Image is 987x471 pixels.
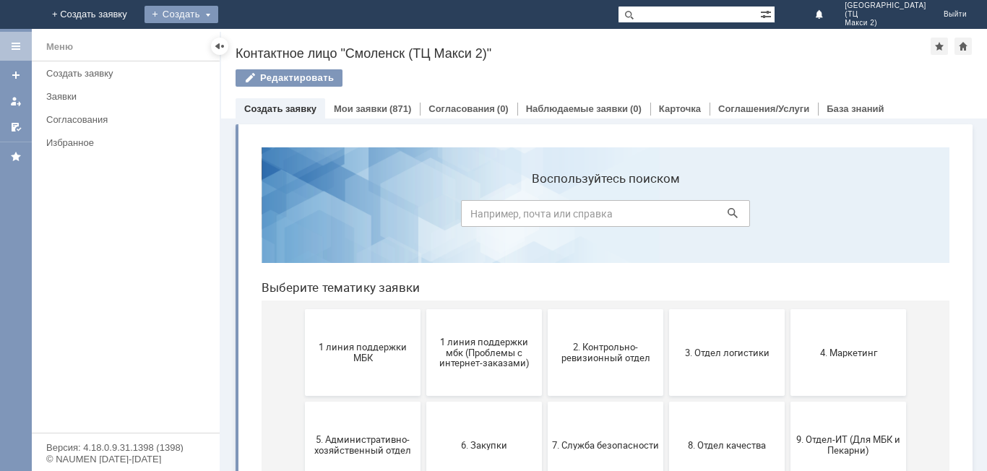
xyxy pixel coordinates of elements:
[59,206,166,228] span: 1 линия поддержки МБК
[176,173,292,260] button: 1 линия поддержки мбк (Проблемы с интернет-заказами)
[211,64,500,91] input: Например, почта или справка
[12,144,699,159] header: Выберите тематику заявки
[540,173,656,260] button: 4. Маркетинг
[46,137,195,148] div: Избранное
[419,358,535,445] button: Финансовый отдел
[497,103,509,114] div: (0)
[181,200,288,233] span: 1 линия поддержки мбк (Проблемы с интернет-заказами)
[298,358,413,445] button: Отдел-ИТ (Офис)
[419,173,535,260] button: 3. Отдел логистики
[181,303,288,314] span: 6. Закупки
[540,358,656,445] button: Франчайзинг
[545,211,652,222] span: 4. Маркетинг
[659,103,701,114] a: Карточка
[244,103,316,114] a: Создать заявку
[540,266,656,353] button: 9. Отдел-ИТ (Для МБК и Пекарни)
[40,85,217,108] a: Заявки
[423,211,530,222] span: 3. Отдел логистики
[298,173,413,260] button: 2. Контрольно-ревизионный отдел
[4,90,27,113] a: Мои заявки
[46,91,211,102] div: Заявки
[176,358,292,445] button: Отдел-ИТ (Битрикс24 и CRM)
[211,35,500,50] label: Воспользуйтесь поиском
[302,396,409,407] span: Отдел-ИТ (Офис)
[46,68,211,79] div: Создать заявку
[55,266,171,353] button: 5. Административно-хозяйственный отдел
[176,266,292,353] button: 6. Закупки
[718,103,809,114] a: Соглашения/Услуги
[845,1,926,10] span: [GEOGRAPHIC_DATA]
[760,7,775,20] span: Расширенный поиск
[428,103,495,114] a: Согласования
[526,103,628,114] a: Наблюдаемые заявки
[40,108,217,131] a: Согласования
[59,396,166,407] span: Бухгалтерия (для мбк)
[545,396,652,407] span: Франчайзинг
[334,103,387,114] a: Мои заявки
[46,443,205,452] div: Версия: 4.18.0.9.31.1398 (1398)
[954,38,972,55] div: Сделать домашней страницей
[4,64,27,87] a: Создать заявку
[4,116,27,139] a: Мои согласования
[423,396,530,407] span: Финансовый отдел
[211,38,228,55] div: Скрыть меню
[419,266,535,353] button: 8. Отдел качества
[46,454,205,464] div: © NAUMEN [DATE]-[DATE]
[298,266,413,353] button: 7. Служба безопасности
[389,103,411,114] div: (871)
[55,173,171,260] button: 1 линия поддержки МБК
[545,298,652,320] span: 9. Отдел-ИТ (Для МБК и Пекарни)
[181,391,288,412] span: Отдел-ИТ (Битрикс24 и CRM)
[46,38,73,56] div: Меню
[302,303,409,314] span: 7. Служба безопасности
[845,19,926,27] span: Макси 2)
[46,114,211,125] div: Согласования
[302,206,409,228] span: 2. Контрольно-ревизионный отдел
[630,103,642,114] div: (0)
[931,38,948,55] div: Добавить в избранное
[40,62,217,85] a: Создать заявку
[845,10,926,19] span: (ТЦ
[145,6,218,23] div: Создать
[423,303,530,314] span: 8. Отдел качества
[55,358,171,445] button: Бухгалтерия (для мбк)
[59,298,166,320] span: 5. Административно-хозяйственный отдел
[236,46,931,61] div: Контактное лицо "Смоленск (ТЦ Макси 2)"
[827,103,884,114] a: База знаний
